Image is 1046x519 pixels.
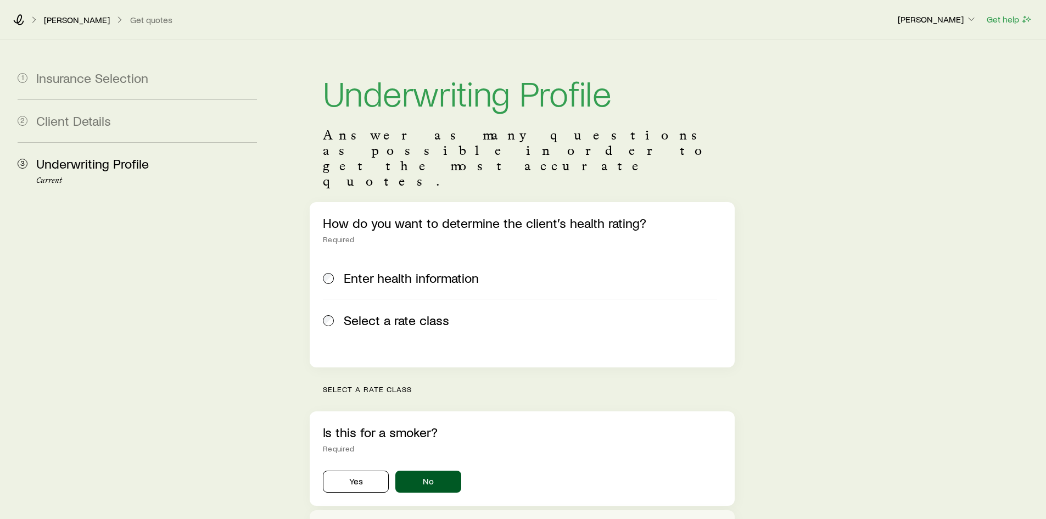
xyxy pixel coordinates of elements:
[130,15,173,25] button: Get quotes
[323,75,721,110] h1: Underwriting Profile
[18,159,27,169] span: 3
[18,116,27,126] span: 2
[36,113,111,129] span: Client Details
[36,176,257,185] p: Current
[18,73,27,83] span: 1
[323,235,721,244] div: Required
[323,215,721,231] p: How do you want to determine the client’s health rating?
[323,385,734,394] p: Select a rate class
[323,273,334,284] input: Enter health information
[898,14,977,25] p: [PERSON_NAME]
[344,270,479,286] span: Enter health information
[344,312,449,328] span: Select a rate class
[44,14,110,25] p: [PERSON_NAME]
[323,471,389,493] button: Yes
[897,13,977,26] button: [PERSON_NAME]
[36,155,149,171] span: Underwriting Profile
[323,315,334,326] input: Select a rate class
[36,70,148,86] span: Insurance Selection
[323,127,721,189] p: Answer as many questions as possible in order to get the most accurate quotes.
[986,13,1033,26] button: Get help
[395,471,461,493] button: No
[323,444,721,453] div: Required
[323,425,721,440] p: Is this for a smoker?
